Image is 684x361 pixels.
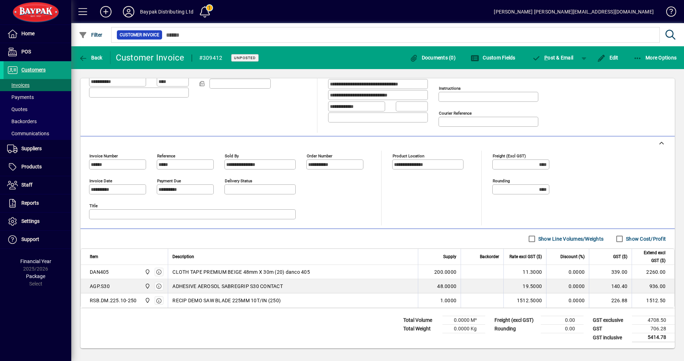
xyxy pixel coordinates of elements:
[77,51,104,64] button: Back
[408,51,457,64] button: Documents (0)
[172,268,310,276] span: CLOTH TAPE PREMIUM BEIGE 48mm X 30m (20) danco 405
[508,297,542,304] div: 1512.5000
[494,6,654,17] div: [PERSON_NAME] [PERSON_NAME][EMAIL_ADDRESS][DOMAIN_NAME]
[442,325,485,333] td: 0.0000 Kg
[632,316,675,325] td: 4708.50
[4,213,71,230] a: Settings
[89,153,118,158] mat-label: Invoice number
[632,325,675,333] td: 706.28
[172,283,283,290] span: ADHESIVE AEROSOL SABREGRIP S30 CONTACT
[90,268,109,276] div: DAN405
[4,43,71,61] a: POS
[589,265,632,279] td: 339.00
[546,265,589,279] td: 0.0000
[7,82,30,88] span: Invoices
[409,55,456,61] span: Documents (0)
[7,94,34,100] span: Payments
[79,32,103,38] span: Filter
[21,218,40,224] span: Settings
[116,52,185,63] div: Customer Invoice
[234,56,256,60] span: Unposted
[199,52,223,64] div: #309412
[541,325,584,333] td: 0.00
[4,176,71,194] a: Staff
[4,91,71,103] a: Payments
[437,283,456,290] span: 48.0000
[480,253,499,261] span: Backorder
[508,283,542,290] div: 19.5000
[79,55,103,61] span: Back
[4,194,71,212] a: Reports
[632,333,675,342] td: 5414.78
[595,51,620,64] button: Edit
[439,111,472,116] mat-label: Courier Reference
[442,316,485,325] td: 0.0000 M³
[636,249,665,265] span: Extend excl GST ($)
[613,253,627,261] span: GST ($)
[157,153,175,158] mat-label: Reference
[546,279,589,293] td: 0.0000
[633,55,677,61] span: More Options
[493,153,526,158] mat-label: Freight (excl GST)
[7,131,49,136] span: Communications
[491,316,541,325] td: Freight (excl GST)
[400,325,442,333] td: Total Weight
[21,49,31,54] span: POS
[21,236,39,242] span: Support
[508,268,542,276] div: 11.3000
[94,5,117,18] button: Add
[434,268,456,276] span: 200.0000
[117,5,140,18] button: Profile
[21,164,42,169] span: Products
[597,55,618,61] span: Edit
[143,297,151,304] span: Baypak - Onekawa
[4,115,71,127] a: Backorders
[532,55,574,61] span: ost & Email
[143,268,151,276] span: Baypak - Onekawa
[90,297,136,304] div: RSB.DM.225.10-250
[4,231,71,248] a: Support
[90,283,110,290] div: AGP.S30
[26,273,45,279] span: Package
[143,282,151,290] span: Baypak - Onekawa
[469,51,517,64] button: Custom Fields
[77,28,104,41] button: Filter
[439,86,461,91] mat-label: Instructions
[589,279,632,293] td: 140.40
[120,31,159,38] span: Customer Invoice
[172,297,281,304] span: RECIP DEMO SAW BLADE 225MM 10T/IN (250)
[21,146,42,151] span: Suppliers
[529,51,577,64] button: Post & Email
[140,6,193,17] div: Baypak Distributing Ltd
[7,106,27,112] span: Quotes
[632,265,674,279] td: 2260.00
[4,158,71,176] a: Products
[509,253,542,261] span: Rate excl GST ($)
[90,253,98,261] span: Item
[471,55,515,61] span: Custom Fields
[21,200,39,206] span: Reports
[493,178,510,183] mat-label: Rounding
[589,293,632,308] td: 226.88
[589,316,632,325] td: GST exclusive
[225,178,252,183] mat-label: Delivery status
[400,316,442,325] td: Total Volume
[7,119,37,124] span: Backorders
[307,153,332,158] mat-label: Order number
[625,235,666,242] label: Show Cost/Profit
[21,31,35,36] span: Home
[393,153,424,158] mat-label: Product location
[632,51,679,64] button: More Options
[225,153,239,158] mat-label: Sold by
[440,297,457,304] span: 1.0000
[632,279,674,293] td: 936.00
[443,253,456,261] span: Supply
[632,293,674,308] td: 1512.50
[546,293,589,308] td: 0.0000
[491,325,541,333] td: Rounding
[4,127,71,140] a: Communications
[560,253,585,261] span: Discount (%)
[589,325,632,333] td: GST
[544,55,548,61] span: P
[4,140,71,158] a: Suppliers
